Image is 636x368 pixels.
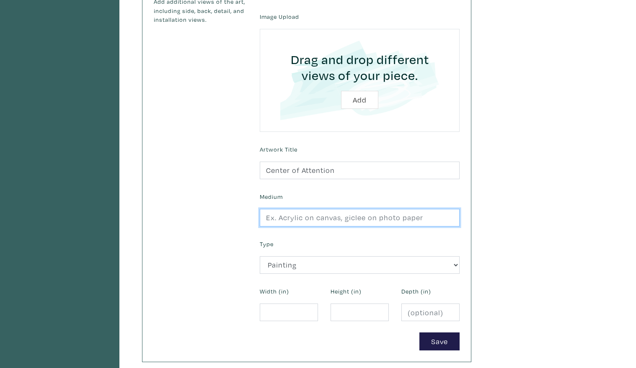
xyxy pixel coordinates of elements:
[260,209,460,227] input: Ex. Acrylic on canvas, giclee on photo paper
[260,145,297,154] label: Artwork Title
[260,192,283,201] label: Medium
[419,332,460,350] button: Save
[260,12,299,21] label: Image Upload
[260,239,274,249] label: Type
[401,304,460,322] input: (optional)
[260,287,289,296] label: Width (in)
[331,287,362,296] label: Height (in)
[401,287,431,296] label: Depth (in)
